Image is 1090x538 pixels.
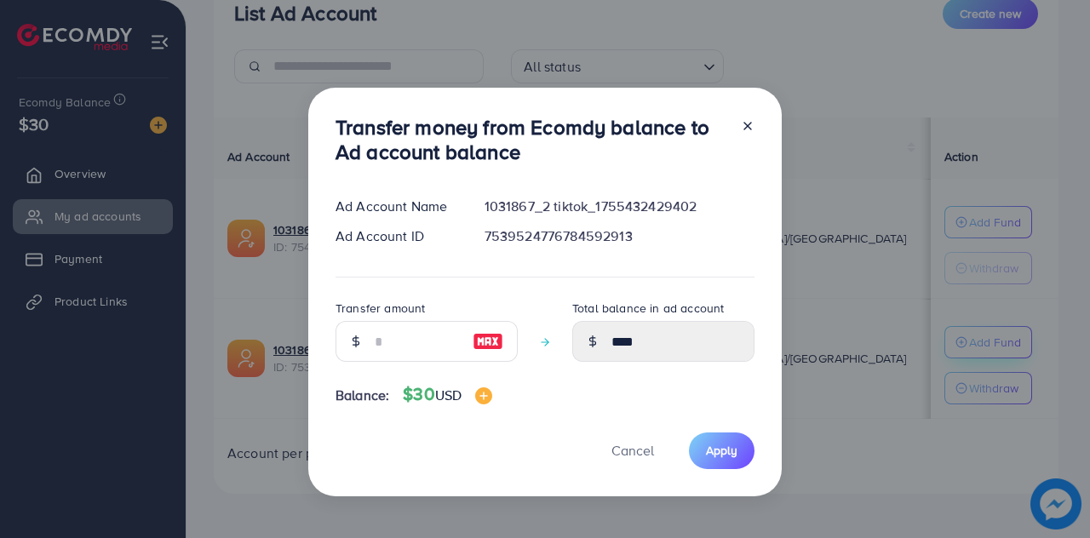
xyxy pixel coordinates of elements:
[590,432,675,469] button: Cancel
[475,387,492,404] img: image
[572,300,724,317] label: Total balance in ad account
[435,386,462,404] span: USD
[336,386,389,405] span: Balance:
[473,331,503,352] img: image
[336,300,425,317] label: Transfer amount
[403,384,492,405] h4: $30
[611,441,654,460] span: Cancel
[471,197,768,216] div: 1031867_2 tiktok_1755432429402
[336,115,727,164] h3: Transfer money from Ecomdy balance to Ad account balance
[471,226,768,246] div: 7539524776784592913
[689,432,754,469] button: Apply
[322,197,471,216] div: Ad Account Name
[322,226,471,246] div: Ad Account ID
[706,442,737,459] span: Apply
